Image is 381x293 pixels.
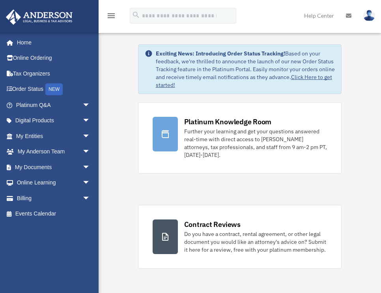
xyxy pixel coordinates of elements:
[6,206,102,222] a: Events Calendar
[363,10,375,21] img: User Pic
[4,9,75,25] img: Anderson Advisors Platinum Portal
[138,102,342,173] a: Platinum Knowledge Room Further your learning and get your questions answered real-time with dire...
[82,144,98,160] span: arrow_drop_down
[6,190,102,206] a: Billingarrow_drop_down
[6,175,102,191] a: Online Learningarrow_drop_down
[6,81,102,98] a: Order StatusNEW
[156,50,285,57] strong: Exciting News: Introducing Order Status Tracking!
[6,66,102,81] a: Tax Organizers
[6,159,102,175] a: My Documentsarrow_drop_down
[138,205,342,269] a: Contract Reviews Do you have a contract, rental agreement, or other legal document you would like...
[82,128,98,144] span: arrow_drop_down
[82,159,98,175] span: arrow_drop_down
[184,127,327,159] div: Further your learning and get your questions answered real-time with direct access to [PERSON_NAM...
[82,113,98,129] span: arrow_drop_down
[6,128,102,144] a: My Entitiesarrow_drop_down
[6,35,98,50] a: Home
[6,97,102,113] a: Platinum Q&Aarrow_drop_down
[156,74,332,88] a: Click Here to get started!
[82,175,98,191] span: arrow_drop_down
[106,14,116,20] a: menu
[106,11,116,20] i: menu
[45,83,63,95] div: NEW
[132,11,140,19] i: search
[6,113,102,129] a: Digital Productsarrow_drop_down
[6,144,102,160] a: My Anderson Teamarrow_drop_down
[6,50,102,66] a: Online Ordering
[82,190,98,206] span: arrow_drop_down
[82,97,98,113] span: arrow_drop_down
[184,230,327,254] div: Do you have a contract, rental agreement, or other legal document you would like an attorney's ad...
[184,117,272,127] div: Platinum Knowledge Room
[156,50,335,89] div: Based on your feedback, we're thrilled to announce the launch of our new Order Status Tracking fe...
[184,219,241,229] div: Contract Reviews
